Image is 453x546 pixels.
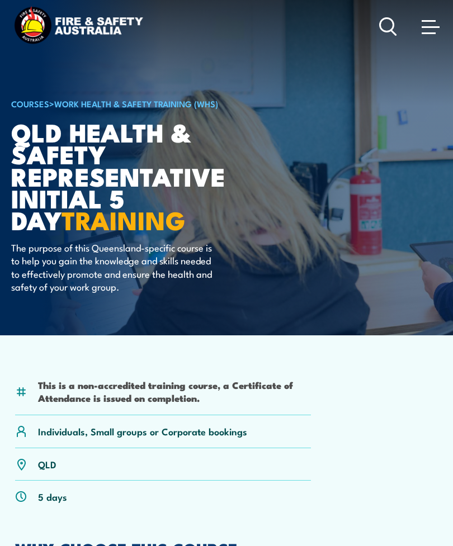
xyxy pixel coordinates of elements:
[38,490,67,503] p: 5 days
[38,425,247,438] p: Individuals, Small groups or Corporate bookings
[11,241,215,293] p: The purpose of this Queensland-specific course is to help you gain the knowledge and skills neede...
[38,458,56,471] p: QLD
[11,97,49,110] a: COURSES
[62,200,186,239] strong: TRAINING
[54,97,218,110] a: Work Health & Safety Training (WHS)
[38,378,311,405] li: This is a non-accredited training course, a Certificate of Attendance is issued on completion.
[11,121,287,230] h1: QLD Health & Safety Representative Initial 5 Day
[11,97,287,110] h6: >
